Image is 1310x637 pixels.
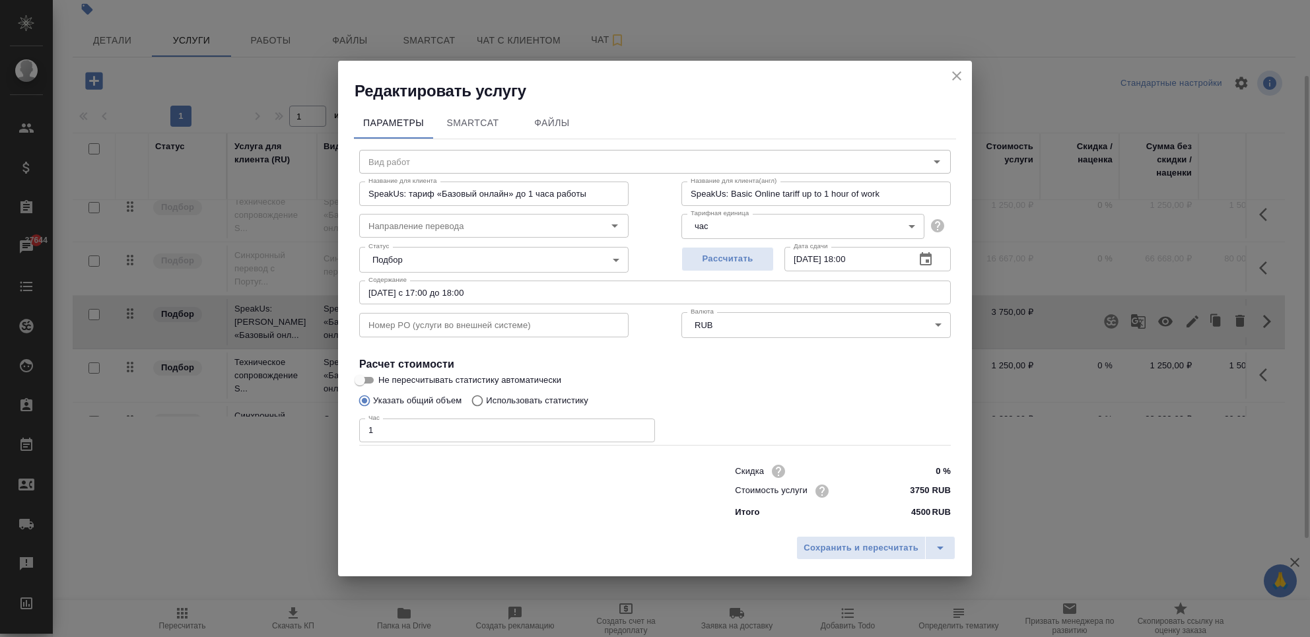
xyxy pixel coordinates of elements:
[796,536,955,560] div: split button
[373,394,462,407] p: Указать общий объем
[901,481,951,500] input: ✎ Введи что-нибудь
[901,461,951,481] input: ✎ Введи что-нибудь
[368,254,407,265] button: Подбор
[691,220,712,232] button: час
[359,247,629,272] div: Подбор
[932,506,951,519] p: RUB
[355,81,972,102] h2: Редактировать услугу
[378,374,561,387] span: Не пересчитывать статистику автоматически
[359,356,951,372] h4: Расчет стоимости
[681,247,774,271] button: Рассчитать
[735,484,808,497] p: Стоимость услуги
[735,506,759,519] p: Итого
[520,115,584,131] span: Файлы
[605,217,624,235] button: Open
[947,66,967,86] button: close
[362,115,425,131] span: Параметры
[689,251,767,267] span: Рассчитать
[486,394,588,407] p: Использовать статистику
[796,536,926,560] button: Сохранить и пересчитать
[911,506,930,519] p: 4500
[691,319,716,331] button: RUB
[441,115,504,131] span: SmartCat
[804,541,918,556] span: Сохранить и пересчитать
[681,312,951,337] div: RUB
[681,214,924,239] div: час
[735,465,764,478] p: Скидка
